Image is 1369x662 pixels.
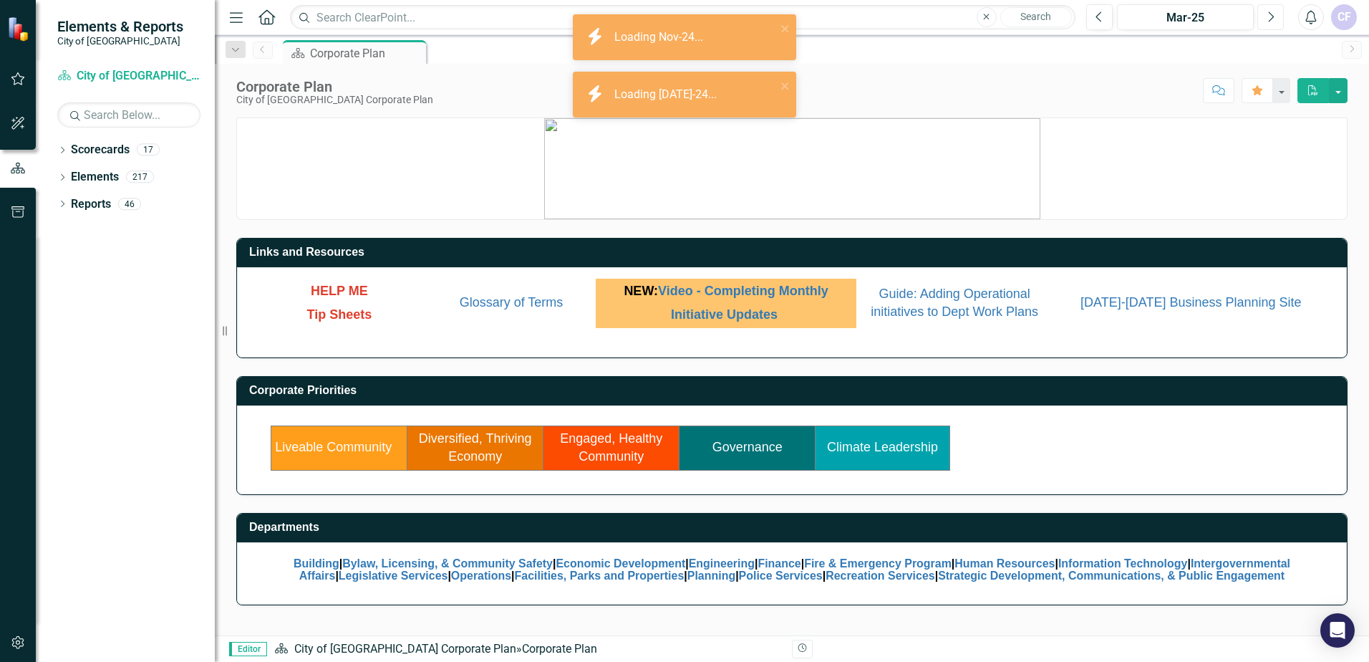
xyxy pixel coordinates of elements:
a: Building [294,557,339,570]
button: Mar-25 [1117,4,1254,30]
span: Elements & Reports [57,18,183,35]
div: Open Intercom Messenger [1320,613,1355,648]
span: NEW: [624,284,828,298]
a: Police Services [739,570,823,582]
div: Corporate Plan [522,642,597,656]
span: | | | | | | | | | | | | | | | [294,557,1290,582]
h3: Links and Resources [249,246,1340,259]
a: Glossary of Terms [460,295,563,310]
a: Engineering [689,557,755,570]
a: Recreation Services [826,570,935,582]
a: Tip Sheets [307,310,372,321]
a: Finance [758,557,800,570]
a: Diversified, Thriving Economy [419,431,532,464]
a: Guide: Adding Operational initiatives to Dept Work Plans [871,289,1038,319]
a: Elements [71,169,119,186]
div: Loading Nov-24... [614,29,707,46]
a: Engaged, Healthy Community [560,431,662,464]
a: Governance [712,440,783,454]
span: Editor [229,642,267,656]
a: City of [GEOGRAPHIC_DATA] Corporate Plan [294,642,516,656]
button: Search [1000,7,1072,27]
span: Tip Sheets [307,307,372,322]
a: Liveable Community [275,440,392,454]
h3: Corporate Priorities [249,384,1340,397]
img: ClearPoint Strategy [7,16,32,42]
small: City of [GEOGRAPHIC_DATA] [57,35,183,47]
span: Search [1020,11,1051,22]
a: Fire & Emergency Program [804,557,952,570]
a: Bylaw, Licensing, & Community Safety [342,557,553,570]
span: Guide: Adding Operational initiatives to Dept Work Plans [871,287,1038,320]
a: Planning [687,570,735,582]
div: Mar-25 [1122,9,1249,27]
a: Intergovernmental Affairs [299,557,1290,582]
h3: Departments [249,521,1340,534]
a: Human Resources [954,557,1055,570]
a: City of [GEOGRAPHIC_DATA] Corporate Plan [57,68,200,85]
div: 17 [137,144,160,156]
a: Economic Development [556,557,685,570]
div: » [274,641,781,658]
a: Strategic Development, Communications, & Public Engagement [938,570,1285,582]
input: Search Below... [57,102,200,128]
a: Initiative Updates [671,307,778,322]
div: 46 [118,198,141,210]
a: Operations [451,570,511,582]
div: 217 [126,171,154,183]
div: Loading [DATE]-24... [614,87,720,103]
a: Information Technology [1058,557,1188,570]
a: Scorecards [71,142,130,158]
a: Reports [71,196,111,213]
a: HELP ME [311,286,368,297]
button: close [780,77,790,94]
a: Climate Leadership [827,440,938,454]
button: close [780,20,790,37]
a: Video - Completing Monthly [658,284,828,298]
div: City of [GEOGRAPHIC_DATA] Corporate Plan [236,95,433,105]
a: [DATE]-[DATE] Business Planning Site [1080,295,1301,310]
div: Corporate Plan [310,44,422,62]
span: HELP ME [311,284,368,298]
a: Legislative Services [339,570,448,582]
div: Corporate Plan [236,79,433,95]
button: CF [1331,4,1357,30]
a: Facilities, Parks and Properties [515,570,684,582]
input: Search ClearPoint... [290,5,1075,30]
